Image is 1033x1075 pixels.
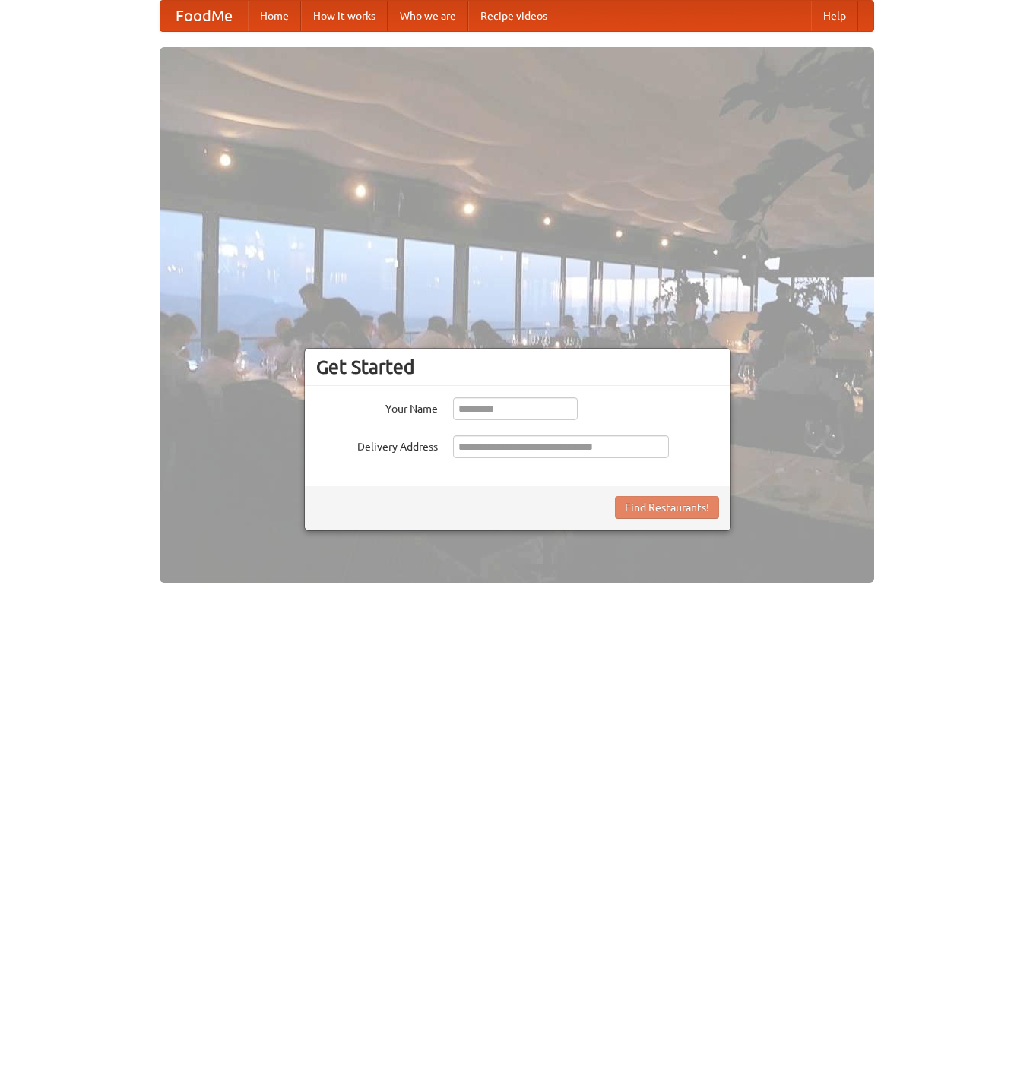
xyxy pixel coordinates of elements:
[301,1,388,31] a: How it works
[468,1,559,31] a: Recipe videos
[316,397,438,416] label: Your Name
[811,1,858,31] a: Help
[615,496,719,519] button: Find Restaurants!
[316,435,438,454] label: Delivery Address
[160,1,248,31] a: FoodMe
[248,1,301,31] a: Home
[316,356,719,378] h3: Get Started
[388,1,468,31] a: Who we are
